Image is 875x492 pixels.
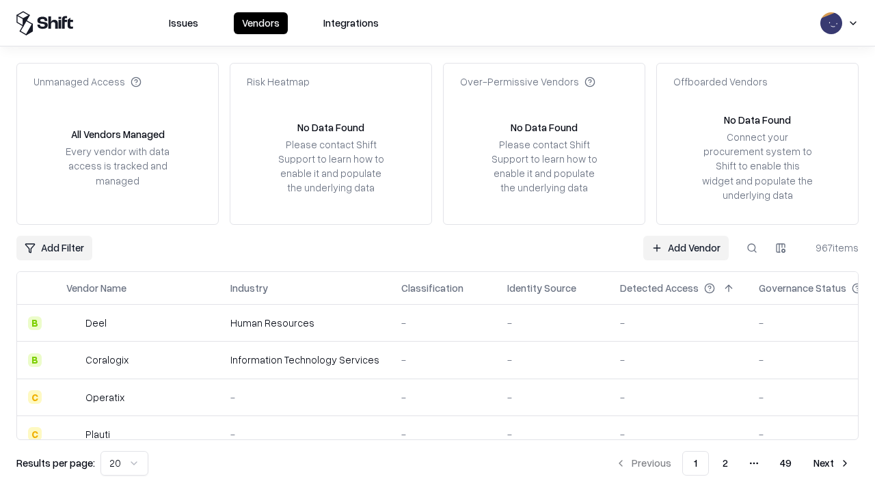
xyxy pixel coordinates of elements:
[28,390,42,404] div: C
[487,137,601,195] div: Please contact Shift Support to learn how to enable it and populate the underlying data
[620,316,737,330] div: -
[33,74,142,89] div: Unmanaged Access
[507,353,598,367] div: -
[620,427,737,441] div: -
[620,353,737,367] div: -
[71,127,165,141] div: All Vendors Managed
[66,353,80,367] img: Coralogix
[85,427,110,441] div: Plauti
[230,427,379,441] div: -
[682,451,709,476] button: 1
[724,113,791,127] div: No Data Found
[247,74,310,89] div: Risk Heatmap
[507,281,576,295] div: Identity Source
[401,353,485,367] div: -
[66,316,80,330] img: Deel
[274,137,388,195] div: Please contact Shift Support to learn how to enable it and populate the underlying data
[620,390,737,405] div: -
[507,390,598,405] div: -
[607,451,859,476] nav: pagination
[66,281,126,295] div: Vendor Name
[401,281,463,295] div: Classification
[401,316,485,330] div: -
[673,74,768,89] div: Offboarded Vendors
[769,451,803,476] button: 49
[66,390,80,404] img: Operatix
[66,427,80,441] img: Plauti
[28,316,42,330] div: B
[161,12,206,34] button: Issues
[16,236,92,260] button: Add Filter
[401,390,485,405] div: -
[230,316,379,330] div: Human Resources
[85,353,129,367] div: Coralogix
[511,120,578,135] div: No Data Found
[315,12,387,34] button: Integrations
[804,241,859,255] div: 967 items
[234,12,288,34] button: Vendors
[85,390,124,405] div: Operatix
[460,74,595,89] div: Over-Permissive Vendors
[85,316,107,330] div: Deel
[401,427,485,441] div: -
[16,456,95,470] p: Results per page:
[230,390,379,405] div: -
[701,130,814,202] div: Connect your procurement system to Shift to enable this widget and populate the underlying data
[620,281,699,295] div: Detected Access
[507,427,598,441] div: -
[28,427,42,441] div: C
[759,281,846,295] div: Governance Status
[297,120,364,135] div: No Data Found
[61,144,174,187] div: Every vendor with data access is tracked and managed
[805,451,859,476] button: Next
[230,353,379,367] div: Information Technology Services
[643,236,729,260] a: Add Vendor
[230,281,268,295] div: Industry
[712,451,739,476] button: 2
[507,316,598,330] div: -
[28,353,42,367] div: B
